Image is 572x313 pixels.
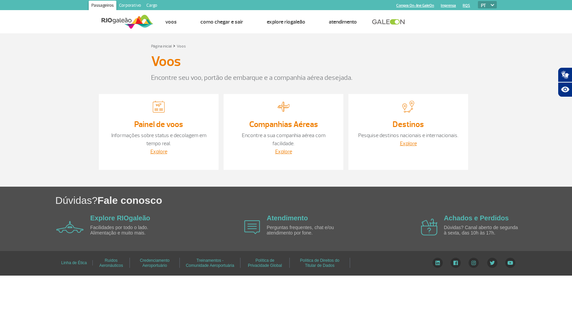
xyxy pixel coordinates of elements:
img: LinkedIn [432,258,443,268]
h3: Voos [151,53,181,70]
a: Linha de Ética [61,258,87,268]
p: Perguntas frequentes, chat e/ou atendimento por fone. [267,225,344,236]
a: Explore RIOgaleão [90,214,150,222]
a: Credenciamento Aeroportuário [140,256,170,270]
a: Explore [275,148,292,155]
a: Atendimento [329,19,357,25]
a: Voos [177,44,186,49]
img: Twitter [487,258,497,268]
a: Passageiros [89,1,116,11]
a: Treinamentos - Comunidade Aeroportuária [186,256,234,270]
a: Explore [150,148,167,155]
a: Corporativo [116,1,144,11]
a: Cargo [144,1,160,11]
button: Abrir recursos assistivos. [558,82,572,97]
a: Destinos [393,119,424,129]
a: Atendimento [267,214,308,222]
img: YouTube [505,258,515,268]
a: Encontre a sua companhia aérea com facilidade. [242,132,325,147]
a: Imprensa [441,3,456,8]
a: Painel de voos [134,119,183,129]
a: Informações sobre status e decolagem em tempo real. [111,132,206,147]
p: Facilidades por todo o lado. Alimentação e muito mais. [90,225,168,236]
h1: Dúvidas? [55,193,572,207]
span: Fale conosco [97,195,162,206]
a: RQS [463,3,470,8]
a: > [173,42,175,50]
a: Página inicial [151,44,172,49]
a: Compra On-line GaleOn [396,3,434,8]
div: Plugin de acessibilidade da Hand Talk. [558,67,572,97]
img: airplane icon [421,219,437,236]
a: Como chegar e sair [200,19,243,25]
img: Instagram [468,258,479,268]
img: airplane icon [56,221,84,233]
img: airplane icon [244,220,260,234]
a: Política de Privacidade Global [248,256,282,270]
a: Pesquise destinos nacionais e internacionais. [358,132,458,139]
a: Explore [400,140,417,147]
a: Achados e Perdidos [444,214,509,222]
p: Dúvidas? Canal aberto de segunda à sexta, das 10h às 17h. [444,225,521,236]
a: Voos [165,19,177,25]
p: Encontre seu voo, portão de embarque e a companhia aérea desejada. [151,73,421,83]
img: Facebook [451,258,461,268]
a: Ruídos Aeronáuticos [99,256,123,270]
a: Política de Direitos do Titular de Dados [300,256,340,270]
button: Abrir tradutor de língua de sinais. [558,67,572,82]
a: Companhias Aéreas [249,119,318,129]
a: Explore RIOgaleão [267,19,305,25]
